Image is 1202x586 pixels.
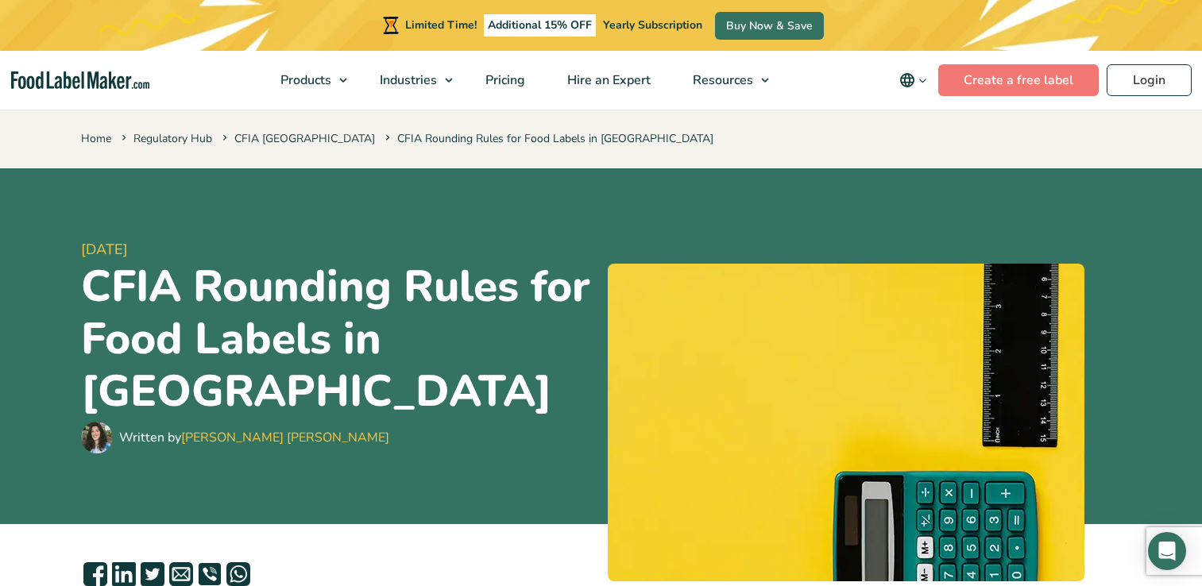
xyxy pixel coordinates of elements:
[81,131,111,146] a: Home
[81,422,113,453] img: Maria Abi Hanna - Food Label Maker
[938,64,1099,96] a: Create a free label
[119,428,389,447] div: Written by
[562,71,652,89] span: Hire an Expert
[382,131,713,146] span: CFIA Rounding Rules for Food Labels in [GEOGRAPHIC_DATA]
[375,71,439,89] span: Industries
[133,131,212,146] a: Regulatory Hub
[1107,64,1192,96] a: Login
[181,429,389,446] a: [PERSON_NAME] [PERSON_NAME]
[405,17,477,33] span: Limited Time!
[484,14,596,37] span: Additional 15% OFF
[234,131,375,146] a: CFIA [GEOGRAPHIC_DATA]
[276,71,333,89] span: Products
[688,71,755,89] span: Resources
[465,51,543,110] a: Pricing
[672,51,777,110] a: Resources
[547,51,668,110] a: Hire an Expert
[481,71,527,89] span: Pricing
[603,17,702,33] span: Yearly Subscription
[260,51,355,110] a: Products
[1148,532,1186,570] div: Open Intercom Messenger
[81,260,595,418] h1: CFIA Rounding Rules for Food Labels in [GEOGRAPHIC_DATA]
[81,239,595,260] span: [DATE]
[715,12,824,40] a: Buy Now & Save
[359,51,461,110] a: Industries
